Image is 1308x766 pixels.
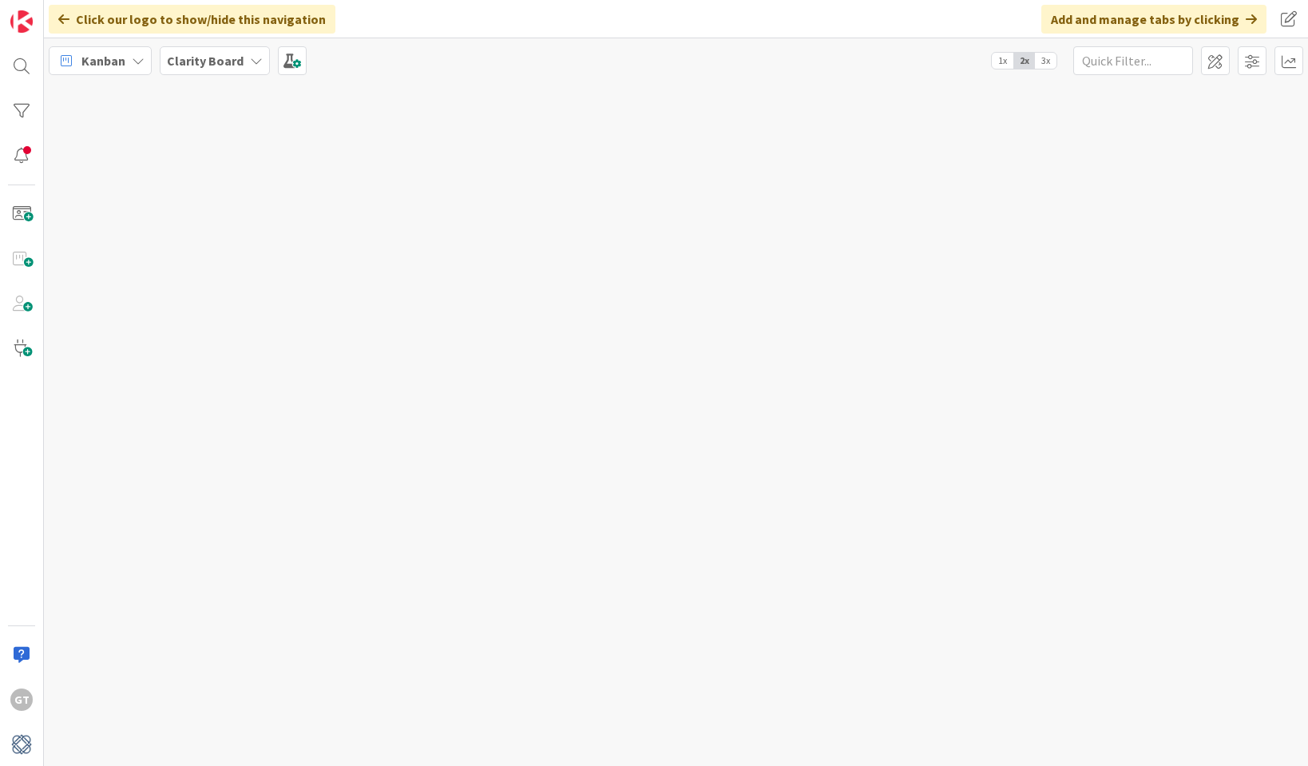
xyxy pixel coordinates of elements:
span: 2x [1013,53,1035,69]
b: Clarity Board [167,53,244,69]
img: Visit kanbanzone.com [10,10,33,33]
img: avatar [10,733,33,756]
div: GT [10,689,33,711]
span: 3x [1035,53,1056,69]
div: Click our logo to show/hide this navigation [49,5,335,34]
input: Quick Filter... [1073,46,1193,75]
span: Kanban [81,51,125,70]
span: 1x [992,53,1013,69]
div: Add and manage tabs by clicking [1041,5,1266,34]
